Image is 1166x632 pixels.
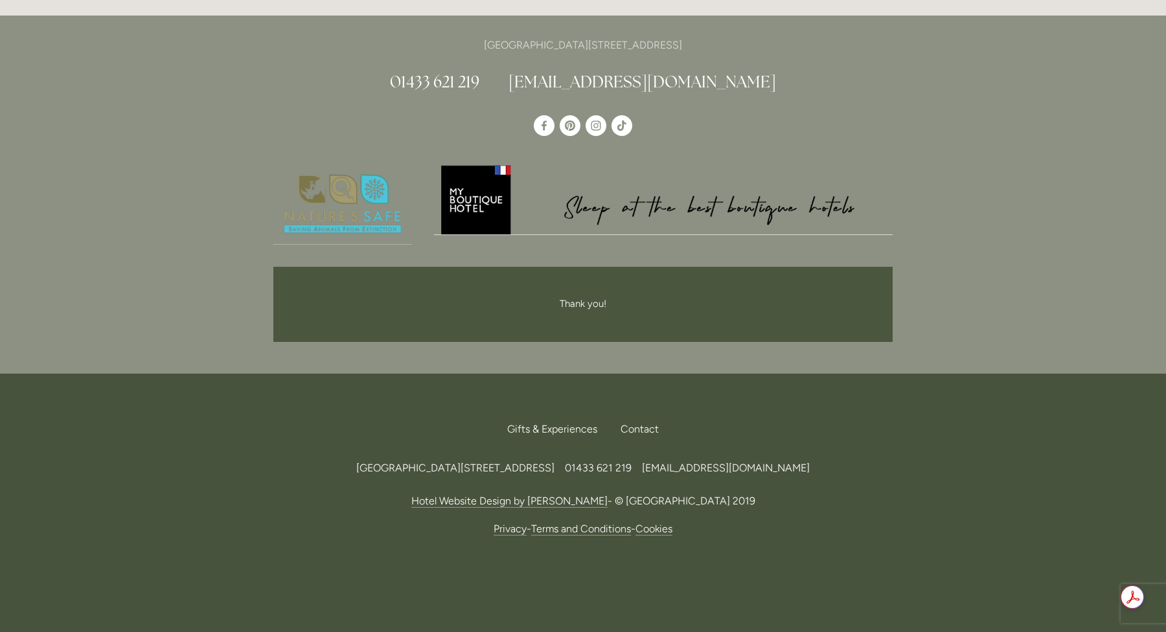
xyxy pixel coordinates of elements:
[273,492,893,510] p: - © [GEOGRAPHIC_DATA] 2019
[434,163,893,236] a: My Boutique Hotel - Logo
[356,462,554,474] span: [GEOGRAPHIC_DATA][STREET_ADDRESS]
[411,495,608,508] a: Hotel Website Design by [PERSON_NAME]
[273,520,893,537] p: - -
[612,115,632,136] a: TikTok
[273,163,412,245] img: Nature's Safe - Logo
[273,36,893,54] p: [GEOGRAPHIC_DATA][STREET_ADDRESS]
[494,523,527,536] a: Privacy
[509,71,776,92] a: [EMAIL_ADDRESS][DOMAIN_NAME]
[635,523,672,536] a: Cookies
[642,462,810,474] a: [EMAIL_ADDRESS][DOMAIN_NAME]
[534,115,554,136] a: Losehill House Hotel & Spa
[560,115,580,136] a: Pinterest
[434,163,893,235] img: My Boutique Hotel - Logo
[531,523,631,536] a: Terms and Conditions
[565,462,632,474] span: 01433 621 219
[507,415,608,444] a: Gifts & Experiences
[610,415,659,444] div: Contact
[390,71,479,92] a: 01433 621 219
[586,115,606,136] a: Instagram
[302,295,864,313] div: Thank you!
[507,423,597,435] span: Gifts & Experiences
